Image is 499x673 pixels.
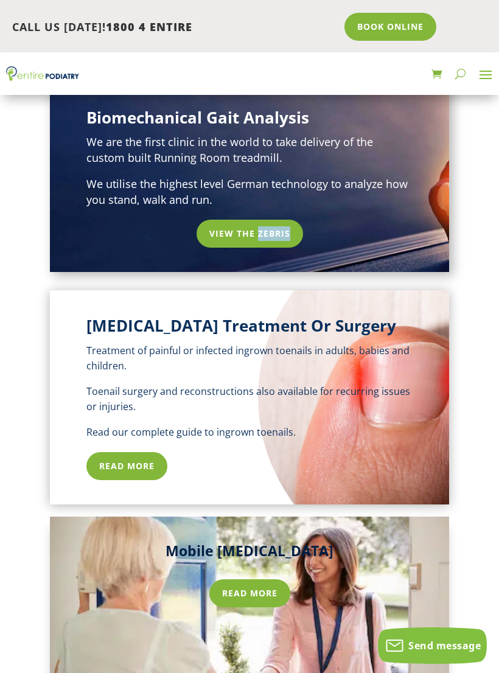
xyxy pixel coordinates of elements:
[86,343,413,384] p: Treatment of painful or infected ingrown toenails in adults, babies and children.
[12,19,336,35] p: CALL US [DATE]!
[86,452,167,480] a: Read More
[86,425,413,441] p: Read our complete guide to ingrown toenails.
[86,134,413,176] p: We are the first clinic in the world to take delivery of the custom built Running Room treadmill.
[209,579,290,607] a: Read more
[106,19,192,34] span: 1800 4 ENTIRE
[408,639,481,652] span: Send message
[344,13,436,41] a: Book Online
[74,541,425,567] h2: Mobile [MEDICAL_DATA]
[86,384,413,425] p: Toenail surgery and reconstructions also available for recurring issues or injuries.
[197,220,303,248] a: View the Zebris
[86,176,413,207] p: We utilise the highest level German technology to analyze how you stand, walk and run.
[86,106,413,134] h2: Biomechanical Gait Analysis
[86,315,413,343] h2: [MEDICAL_DATA] Treatment Or Surgery
[378,627,487,664] button: Send message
